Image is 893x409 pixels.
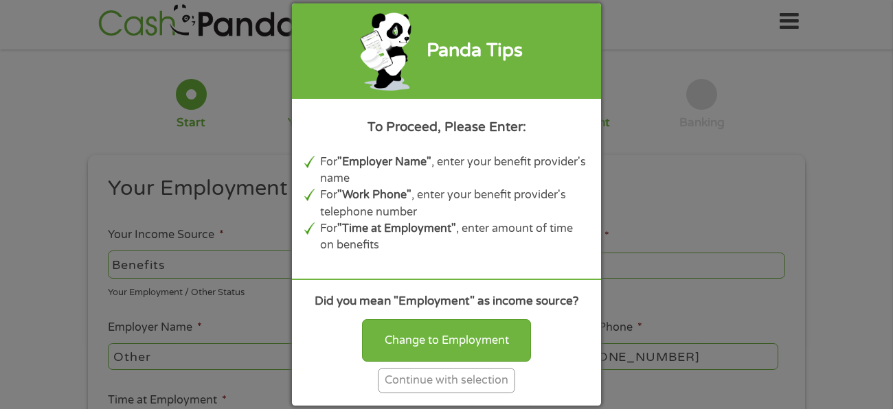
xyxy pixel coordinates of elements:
div: Continue with selection [378,368,515,393]
b: "Time at Employment" [337,222,456,235]
li: For , enter your benefit provider's telephone number [320,187,589,220]
li: For , enter amount of time on benefits [320,220,589,254]
b: "Employer Name" [337,155,431,169]
img: green-panda-phone.png [359,10,414,93]
div: Did you mean "Employment" as income source? [304,292,589,310]
div: Change to Employment [362,319,531,362]
li: For , enter your benefit provider's name [320,154,589,187]
div: To Proceed, Please Enter: [304,117,589,137]
div: Panda Tips [427,37,523,65]
b: "Work Phone" [337,188,411,202]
